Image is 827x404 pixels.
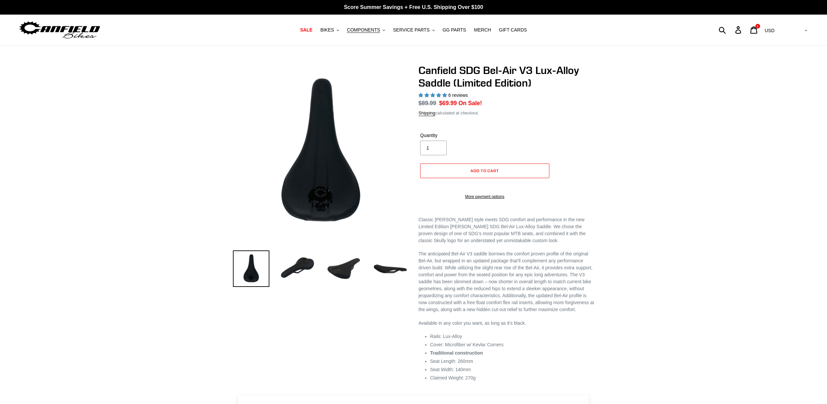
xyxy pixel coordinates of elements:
span: On Sale! [459,99,482,107]
span: COMPONENTS [347,27,380,33]
span: SERVICE PARTS [393,27,429,33]
span: Claimed Weight: 270g [430,375,475,380]
h1: Canfield SDG Bel-Air V3 Lux-Alloy Saddle (Limited Edition) [418,64,594,90]
span: 4.83 stars [418,93,448,98]
img: Load image into Gallery viewer, Canfield SDG Bel-Air V3 Lux-Alloy Saddle (Limited Edition) [372,250,409,287]
span: GG PARTS [443,27,466,33]
img: Load image into Gallery viewer, Canfield SDG Bel-Air V3 Lux-Alloy Saddle (Limited Edition) [233,250,269,287]
span: GIFT CARDS [499,27,527,33]
a: MERCH [471,26,494,34]
img: Load image into Gallery viewer, Canfield SDG Bel-Air V3 Lux-Alloy Saddle (Limited Edition) [326,250,362,287]
button: SERVICE PARTS [390,26,438,34]
img: Canfield Bikes [18,20,101,40]
span: Traditional construction [430,350,483,356]
button: BIKES [317,26,342,34]
img: Load image into Gallery viewer, Canfield SDG Bel-Air V3 Lux-Alloy Saddle (Limited Edition) [279,250,316,287]
span: BIKES [320,27,334,33]
span: Cover: Microfiber w/ Kevlar Corners [430,342,504,347]
input: Search [722,23,739,37]
span: Add to cart [470,168,499,173]
span: $69.99 [439,100,457,106]
span: Seat Length: 260mm [430,359,473,364]
span: Seat Width: 140mm [430,367,471,372]
span: The anticipated Bel-Air V3 saddle borrows the comfort proven profile of the original Bel-Air, but... [418,251,594,312]
button: Add to cart [420,164,549,178]
span: MERCH [474,27,491,33]
span: 6 reviews [448,93,468,98]
a: 1 [746,23,762,37]
a: More payment options [420,194,549,200]
a: Shipping [418,110,435,116]
button: COMPONENTS [344,26,388,34]
a: SALE [297,26,316,34]
div: calculated at checkout. [418,110,594,116]
p: Available in any color you want, as long as it's black. [418,320,594,327]
span: 1 [757,25,758,28]
label: Quantity [420,132,483,139]
s: $89.99 [418,100,436,106]
span: SALE [300,27,312,33]
span: Rails: Lux-Alloy [430,334,462,339]
a: GIFT CARDS [496,26,530,34]
a: GG PARTS [439,26,469,34]
p: Classic [PERSON_NAME] style meets SDG comfort and performance in the new Limited Edition [PERSON_... [418,216,594,244]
